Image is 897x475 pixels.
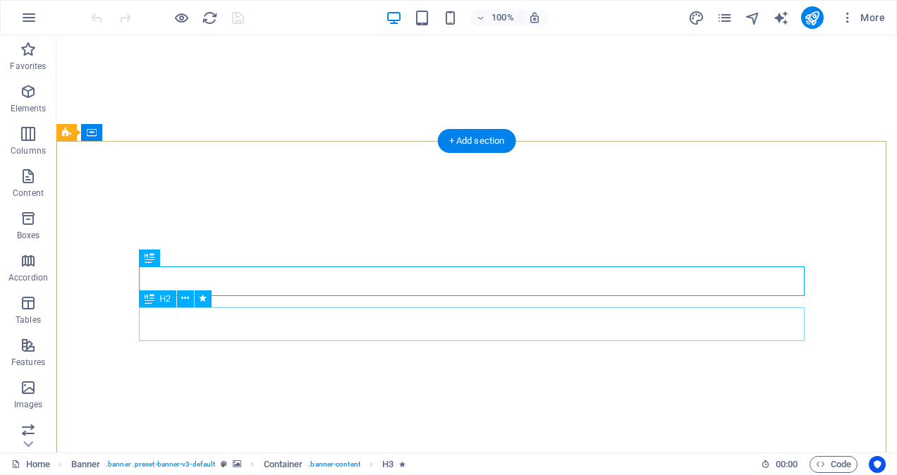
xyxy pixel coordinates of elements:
[816,456,851,473] span: Code
[716,10,733,26] i: Pages (Ctrl+Alt+S)
[13,187,44,199] p: Content
[16,314,41,326] p: Tables
[201,9,218,26] button: reload
[160,295,171,303] span: H2
[71,456,406,473] nav: breadcrumb
[8,272,48,283] p: Accordion
[492,9,514,26] h6: 100%
[11,357,45,368] p: Features
[17,230,40,241] p: Boxes
[776,456,798,473] span: 00 00
[801,6,824,29] button: publish
[835,6,891,29] button: More
[399,460,405,468] i: Element contains an animation
[841,11,885,25] span: More
[11,103,47,114] p: Elements
[810,456,858,473] button: Code
[773,9,790,26] button: text_generator
[688,10,704,26] i: Design (Ctrl+Alt+Y)
[745,9,762,26] button: navigator
[716,9,733,26] button: pages
[11,456,50,473] a: Click to cancel selection. Double-click to open Pages
[14,399,43,410] p: Images
[528,11,541,24] i: On resize automatically adjust zoom level to fit chosen device.
[233,460,241,468] i: This element contains a background
[773,10,789,26] i: AI Writer
[745,10,761,26] i: Navigator
[804,10,820,26] i: Publish
[106,456,215,473] span: . banner .preset-banner-v3-default
[11,145,46,156] p: Columns
[688,9,705,26] button: design
[71,456,101,473] span: Click to select. Double-click to edit
[10,61,46,72] p: Favorites
[308,456,360,473] span: . banner-content
[470,9,520,26] button: 100%
[869,456,886,473] button: Usercentrics
[382,456,393,473] span: Click to select. Double-click to edit
[221,460,227,468] i: This element is a customizable preset
[264,456,303,473] span: Click to select. Double-click to edit
[761,456,798,473] h6: Session time
[173,9,190,26] button: Click here to leave preview mode and continue editing
[786,459,788,469] span: :
[202,10,218,26] i: Reload page
[438,129,516,153] div: + Add section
